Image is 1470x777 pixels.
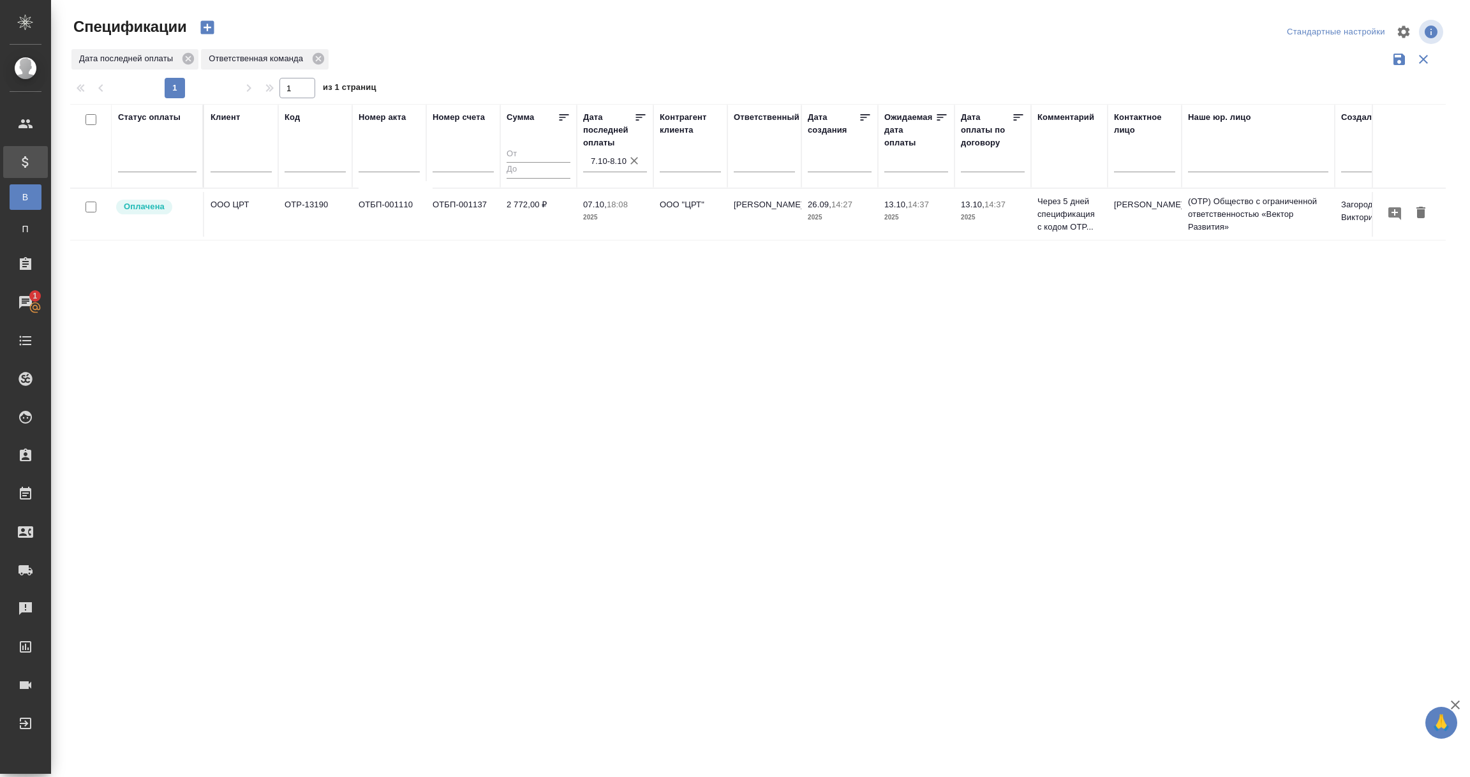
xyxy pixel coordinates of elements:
span: Спецификации [70,17,187,37]
span: Посмотреть информацию [1419,20,1446,44]
a: 1 [3,286,48,318]
div: Сумма [507,111,534,124]
p: 14:37 [908,200,929,209]
div: Номер акта [359,111,406,124]
td: [PERSON_NAME] [727,192,801,237]
p: Через 5 дней спецификация с кодом OTP... [1037,195,1101,233]
p: 2025 [583,211,647,224]
td: ОТБП-001137 [426,192,500,237]
span: из 1 страниц [323,80,376,98]
td: 2 772,00 ₽ [500,192,577,237]
p: OOO ЦРТ [211,198,272,211]
span: П [16,223,35,235]
p: 2025 [961,211,1025,224]
span: 🙏 [1430,709,1452,736]
div: Контрагент клиента [660,111,721,137]
p: Дата последней оплаты [79,52,177,65]
button: Создать [192,17,223,38]
div: Статус оплаты [118,111,181,124]
p: 14:37 [984,200,1006,209]
input: От [507,147,570,163]
div: Создал [1341,111,1372,124]
p: 18:08 [607,200,628,209]
div: Ответственный [734,111,799,124]
div: Дата создания [808,111,859,137]
td: Загородних Виктория [1335,192,1409,237]
p: Оплачена [124,200,165,213]
input: До [507,162,570,178]
td: [PERSON_NAME] [1108,192,1182,237]
p: 26.09, [808,200,831,209]
td: ОТБП-001110 [352,192,426,237]
button: Сохранить фильтры [1387,47,1411,71]
div: Код [285,111,300,124]
p: Ответственная команда [209,52,308,65]
p: 13.10, [884,200,908,209]
button: 🙏 [1425,707,1457,739]
div: Дата последней оплаты [71,49,198,70]
div: Дата последней оплаты [583,111,634,149]
p: 14:27 [831,200,852,209]
div: split button [1284,22,1388,42]
button: Удалить [1410,202,1432,225]
a: П [10,216,41,242]
button: Сбросить фильтры [1411,47,1436,71]
p: 2025 [808,211,872,224]
span: 1 [25,290,45,302]
a: В [10,184,41,210]
p: 13.10, [961,200,984,209]
div: Номер счета [433,111,485,124]
div: Ожидаемая дата оплаты [884,111,935,149]
p: 2025 [884,211,948,224]
div: Клиент [211,111,240,124]
div: Контактное лицо [1114,111,1175,137]
p: 07.10, [583,200,607,209]
div: Комментарий [1037,111,1094,124]
div: Ответственная команда [201,49,329,70]
div: Дата оплаты по договору [961,111,1012,149]
p: ООО "ЦРТ" [660,198,721,211]
td: OTP-13190 [278,192,352,237]
div: Наше юр. лицо [1188,111,1251,124]
span: В [16,191,35,204]
span: Настроить таблицу [1388,17,1419,47]
td: (OTP) Общество с ограниченной ответственностью «Вектор Развития» [1182,189,1335,240]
